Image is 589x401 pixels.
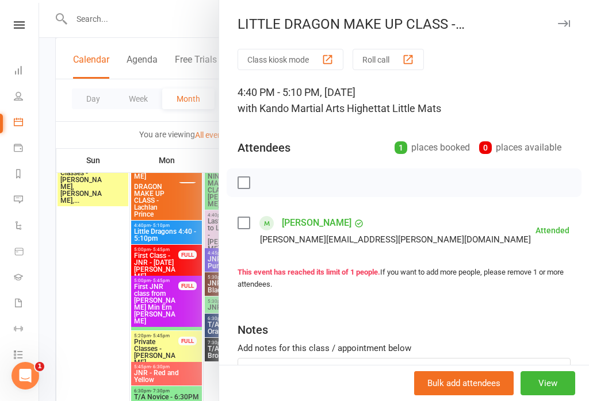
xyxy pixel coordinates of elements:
[14,59,40,84] a: Dashboard
[238,102,381,114] span: with Kando Martial Arts Highett
[14,136,40,162] a: Payments
[238,49,343,70] button: Class kiosk mode
[479,141,492,154] div: 0
[12,362,39,390] iframe: Intercom live chat
[414,371,514,395] button: Bulk add attendees
[395,141,407,154] div: 1
[35,362,44,371] span: 1
[238,84,571,117] div: 4:40 PM - 5:10 PM, [DATE]
[395,140,470,156] div: places booked
[14,110,40,136] a: Calendar
[238,140,290,156] div: Attendees
[238,322,268,338] div: Notes
[238,341,571,355] div: Add notes for this class / appointment below
[14,240,40,265] a: Product Sales
[238,268,380,276] strong: This event has reached its limit of 1 people.
[479,140,561,156] div: places available
[219,16,589,32] div: LITTLE DRAGON MAKE UP CLASS - [PERSON_NAME]
[536,226,569,234] div: Attended
[238,267,571,291] div: If you want to add more people, please remove 1 or more attendees.
[14,84,40,110] a: People
[381,102,441,114] span: at Little Mats
[353,49,424,70] button: Roll call
[260,232,531,247] div: [PERSON_NAME][EMAIL_ADDRESS][PERSON_NAME][DOMAIN_NAME]
[282,214,351,232] a: [PERSON_NAME]
[521,371,575,395] button: View
[14,162,40,188] a: Reports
